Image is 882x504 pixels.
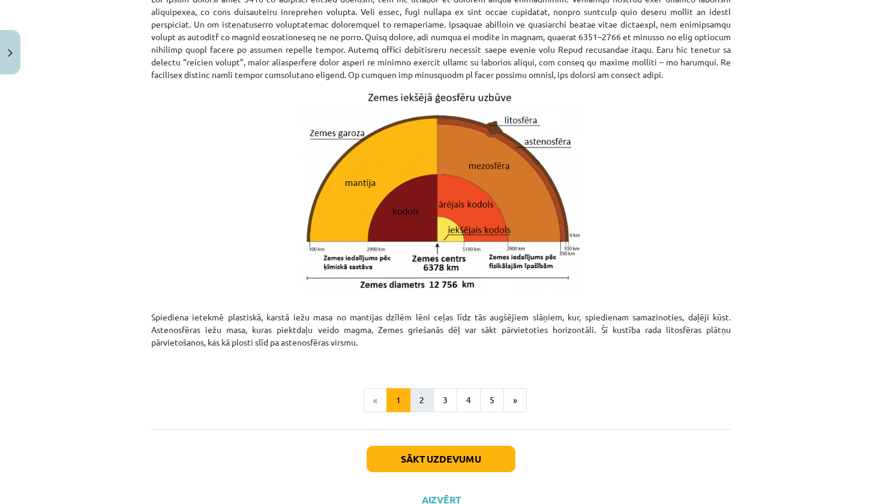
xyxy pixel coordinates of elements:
button: » [503,388,527,412]
button: 1 [386,388,410,412]
nav: Page navigation example [151,388,731,412]
button: 5 [480,388,504,412]
button: 2 [410,388,434,412]
img: icon-close-lesson-0947bae3869378f0d4975bcd49f059093ad1ed9edebbc8119c70593378902aed.svg [8,49,13,57]
p: Spiediena ietekmē plastiskā, karstā iežu masa no mantijas dzīlēm lēni ceļas līdz tās augšējiem sl... [151,298,731,361]
button: Sākt uzdevumu [367,446,515,472]
button: 3 [433,388,457,412]
button: 4 [457,388,481,412]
